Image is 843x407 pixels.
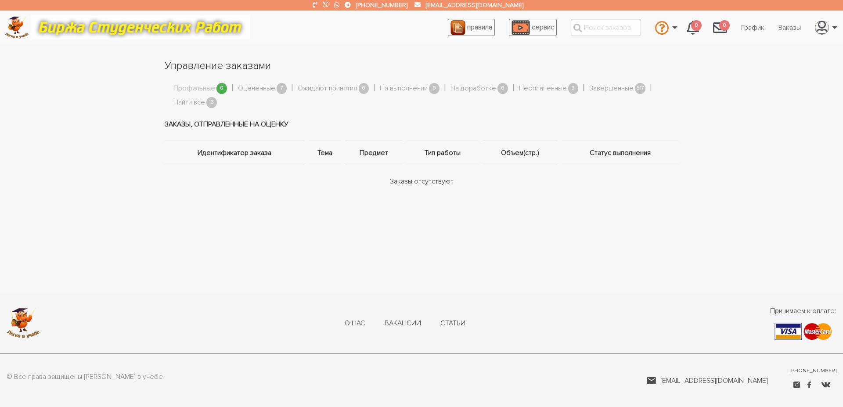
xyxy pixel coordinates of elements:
a: [PHONE_NUMBER] [790,367,836,375]
th: Тип работы [405,141,480,165]
a: О нас [345,319,365,328]
a: Неоплаченные [519,83,567,94]
th: Тема [307,141,343,165]
th: Объем(стр.) [480,141,560,165]
span: 0 [429,83,440,94]
a: Ожидают принятия [298,83,357,94]
a: [EMAIL_ADDRESS][DOMAIN_NAME] [647,375,768,386]
span: 7 [277,83,287,94]
td: Заказы, отправленные на оценку [165,108,678,141]
a: правила [448,19,495,36]
span: сервис [532,23,554,32]
span: 517 [635,83,645,94]
th: Идентификатор заказа [165,141,307,165]
p: © Все права защищены [PERSON_NAME] в учебе [7,371,163,383]
td: Заказы отсутствуют [165,165,678,198]
span: правила [467,23,492,32]
a: Найти все [173,97,205,108]
span: Принимаем к оплате: [770,306,836,316]
span: 13 [206,97,217,108]
th: Статус выполнения [560,141,678,165]
a: Завершенные [589,83,634,94]
a: [EMAIL_ADDRESS][DOMAIN_NAME] [426,1,523,9]
a: На выполнении [380,83,428,94]
input: Поиск заказов [571,19,641,36]
a: Оцененные [238,83,275,94]
img: motto-12e01f5a76059d5f6a28199ef077b1f78e012cfde436ab5cf1d4517935686d32.gif [30,15,250,40]
th: Предмет [343,141,404,165]
a: 0 [706,16,734,40]
img: agreement_icon-feca34a61ba7f3d1581b08bc946b2ec1ccb426f67415f344566775c155b7f62c.png [450,20,465,35]
img: logo-c4363faeb99b52c628a42810ed6dfb4293a56d4e4775eb116515dfe7f33672af.png [5,16,29,39]
h1: Управление заказами [165,58,678,73]
a: График [734,19,771,36]
span: 0 [691,20,702,31]
a: 0 [680,16,706,40]
span: 0 [216,83,227,94]
img: logo-c4363faeb99b52c628a42810ed6dfb4293a56d4e4775eb116515dfe7f33672af.png [7,308,40,339]
a: Профильные [173,83,215,94]
a: Статьи [440,319,465,328]
a: Заказы [771,19,808,36]
span: 3 [568,83,579,94]
a: На доработке [450,83,496,94]
a: [PHONE_NUMBER] [356,1,407,9]
a: сервис [509,19,557,36]
span: [EMAIL_ADDRESS][DOMAIN_NAME] [660,375,768,386]
span: 0 [719,20,730,31]
span: 0 [359,83,369,94]
a: Вакансии [385,319,421,328]
img: play_icon-49f7f135c9dc9a03216cfdbccbe1e3994649169d890fb554cedf0eac35a01ba8.png [512,20,530,35]
img: payment-9f1e57a40afa9551f317c30803f4599b5451cfe178a159d0fc6f00a10d51d3ba.png [775,323,832,340]
span: 0 [497,83,508,94]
